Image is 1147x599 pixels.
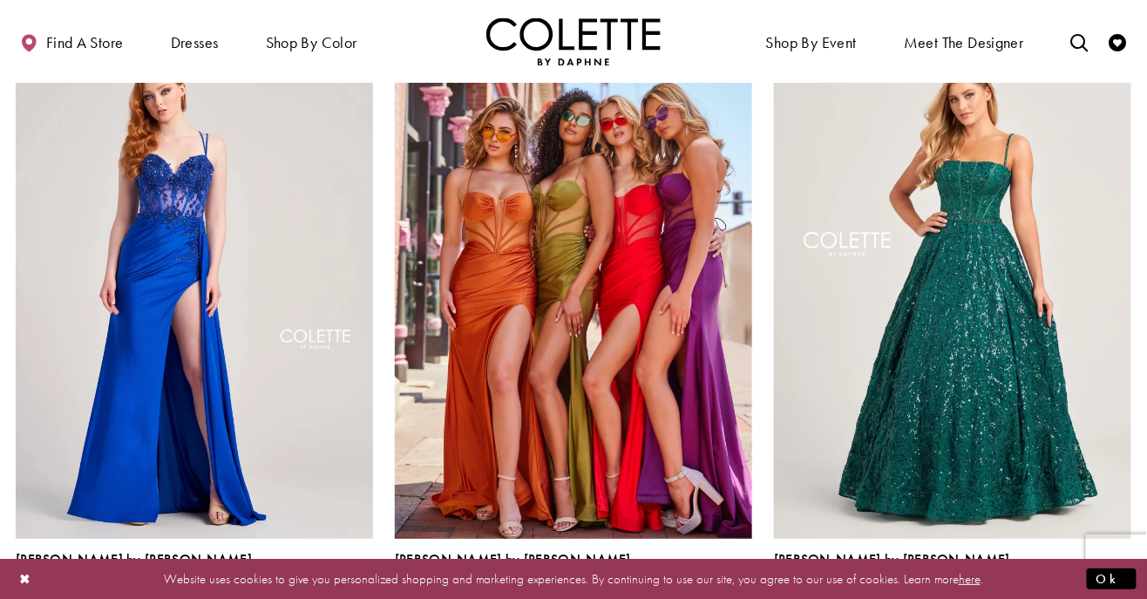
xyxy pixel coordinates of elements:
span: Shop By Event [766,34,857,51]
div: Colette by Daphne Style No. CL5138 [16,552,252,589]
span: Shop by color [266,34,357,51]
a: Visit Colette by Daphne Style No. CL5141 Page [774,19,1131,539]
a: Find a store [16,17,127,65]
a: Meet the designer [899,17,1028,65]
div: Colette by Daphne Style No. CL5140 [395,552,631,589]
button: Close Dialog [10,563,40,594]
span: Meet the designer [904,34,1024,51]
a: Check Wishlist [1105,17,1131,65]
button: Submit Dialog [1087,568,1137,589]
span: Dresses [171,34,219,51]
a: Visit Colette by Daphne Style No. CL5138 Page [16,19,373,539]
p: Website uses cookies to give you personalized shopping and marketing experiences. By continuing t... [126,567,1021,590]
a: Visit Home Page [486,17,661,65]
a: Toggle search [1067,17,1093,65]
span: Shop by color [261,17,362,65]
a: Visit Colette by Daphne Style No. CL5140 Page [395,19,752,539]
span: [PERSON_NAME] by [PERSON_NAME] [16,550,252,568]
span: [PERSON_NAME] by [PERSON_NAME] [395,550,631,568]
a: here [959,569,981,587]
div: Colette by Daphne Style No. CL5141 [774,552,1010,589]
span: Find a store [46,34,124,51]
span: [PERSON_NAME] by [PERSON_NAME] [774,550,1010,568]
img: Colette by Daphne [486,17,661,65]
span: Dresses [166,17,223,65]
span: Shop By Event [762,17,861,65]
